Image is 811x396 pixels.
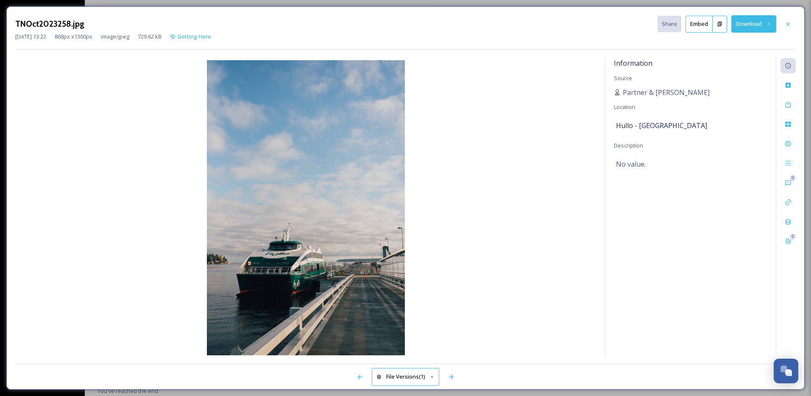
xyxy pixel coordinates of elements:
[623,87,710,98] span: Partner & [PERSON_NAME]
[614,59,652,68] span: Information
[658,16,681,32] button: Share
[15,18,84,30] h3: TNOct2023258.jpg
[790,175,796,181] div: 0
[15,33,46,41] span: [DATE] 13:22
[55,33,92,41] span: 868 px x 1300 px
[15,60,596,357] img: 1924-wl-b7ecb361-2681-4cca-8fbe-ee0efd6db019.jpg
[101,33,129,41] span: image/jpeg
[138,33,162,41] span: 729.62 kB
[614,142,643,149] span: Description
[178,33,211,40] span: Getting Here
[614,74,632,82] span: Source
[372,368,440,385] button: File Versions(1)
[616,120,707,131] span: Hullo - [GEOGRAPHIC_DATA]
[616,159,646,169] span: No value.
[731,15,776,33] button: Download
[790,234,796,240] div: 0
[614,103,635,111] span: Location
[774,359,798,383] button: Open Chat
[686,16,713,33] button: Embed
